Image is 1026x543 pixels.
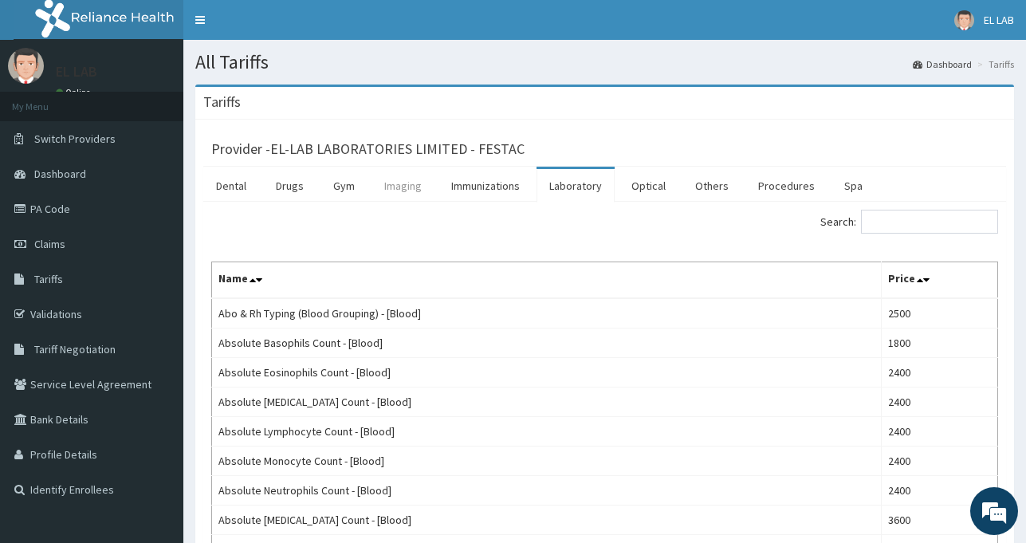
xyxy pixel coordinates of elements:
a: Laboratory [537,169,615,203]
span: Dashboard [34,167,86,181]
a: Optical [619,169,678,203]
a: Immunizations [438,169,533,203]
td: Abo & Rh Typing (Blood Grouping) - [Blood] [212,298,882,329]
textarea: Type your message and hit 'Enter' [8,368,304,424]
li: Tariffs [973,57,1014,71]
span: Switch Providers [34,132,116,146]
a: Drugs [263,169,316,203]
input: Search: [861,210,998,234]
td: 2400 [881,447,997,476]
div: Minimize live chat window [261,8,300,46]
td: 2400 [881,476,997,506]
img: User Image [8,48,44,84]
h1: All Tariffs [195,52,1014,73]
h3: Provider - EL-LAB LABORATORIES LIMITED - FESTAC [211,142,525,156]
td: Absolute Lymphocyte Count - [Blood] [212,417,882,447]
td: 2400 [881,417,997,447]
td: Absolute [MEDICAL_DATA] Count - [Blood] [212,506,882,535]
a: Imaging [371,169,434,203]
a: Others [682,169,741,203]
th: Price [881,262,997,299]
span: Claims [34,237,65,251]
td: Absolute Eosinophils Count - [Blood] [212,358,882,388]
a: Online [56,87,94,98]
th: Name [212,262,882,299]
a: Dental [203,169,259,203]
span: Tariff Negotiation [34,342,116,356]
td: 3600 [881,506,997,535]
h3: Tariffs [203,95,241,109]
p: EL LAB [56,65,97,79]
td: Absolute Neutrophils Count - [Blood] [212,476,882,506]
span: EL LAB [984,13,1014,27]
td: 2400 [881,358,997,388]
td: Absolute Basophils Count - [Blood] [212,329,882,358]
div: Chat with us now [83,89,268,110]
td: 1800 [881,329,997,358]
label: Search: [820,210,998,234]
img: d_794563401_company_1708531726252_794563401 [29,80,65,120]
span: Tariffs [34,272,63,286]
td: Absolute [MEDICAL_DATA] Count - [Blood] [212,388,882,417]
a: Spa [831,169,875,203]
td: Absolute Monocyte Count - [Blood] [212,447,882,476]
td: 2400 [881,388,997,417]
td: 2500 [881,298,997,329]
span: We're online! [92,167,220,329]
img: User Image [954,10,974,30]
a: Procedures [745,169,827,203]
a: Gym [320,169,368,203]
a: Dashboard [913,57,972,71]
